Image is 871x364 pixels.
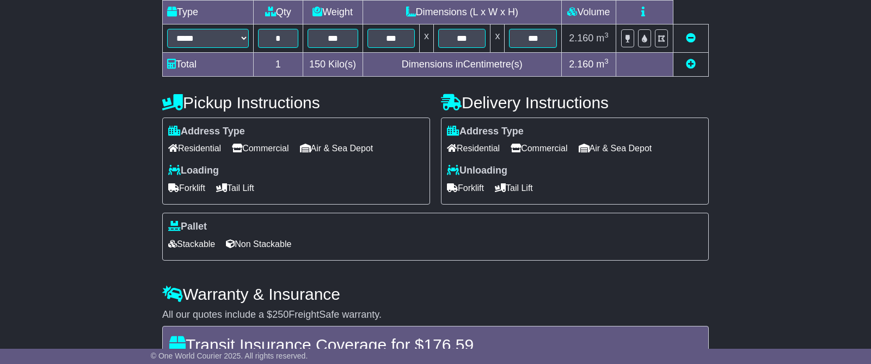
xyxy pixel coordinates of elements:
h4: Delivery Instructions [441,94,709,112]
span: 2.160 [569,59,593,70]
span: Air & Sea Depot [579,140,652,157]
h4: Warranty & Insurance [162,285,709,303]
span: 250 [272,309,289,320]
td: x [490,24,505,52]
td: x [420,24,434,52]
a: Remove this item [686,33,696,44]
label: Address Type [168,126,245,138]
span: Air & Sea Depot [300,140,373,157]
td: 1 [254,52,303,76]
td: Total [163,52,254,76]
sup: 3 [604,31,609,39]
label: Pallet [168,221,207,233]
span: Residential [447,140,500,157]
span: 176.59 [424,336,474,354]
span: m [596,59,609,70]
a: Add new item [686,59,696,70]
span: Stackable [168,236,215,252]
label: Address Type [447,126,524,138]
span: Forklift [168,180,205,196]
span: Forklift [447,180,484,196]
label: Loading [168,165,219,177]
span: Tail Lift [495,180,533,196]
span: © One World Courier 2025. All rights reserved. [151,351,308,360]
span: Commercial [232,140,289,157]
div: All our quotes include a $ FreightSafe warranty. [162,309,709,321]
span: Residential [168,140,221,157]
span: Commercial [511,140,567,157]
span: Tail Lift [216,180,254,196]
span: m [596,33,609,44]
td: Kilo(s) [303,52,363,76]
td: Dimensions in Centimetre(s) [363,52,561,76]
h4: Pickup Instructions [162,94,430,112]
sup: 3 [604,57,609,65]
span: 150 [309,59,326,70]
span: Non Stackable [226,236,291,252]
label: Unloading [447,165,507,177]
span: 2.160 [569,33,593,44]
h4: Transit Insurance Coverage for $ [169,336,702,354]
